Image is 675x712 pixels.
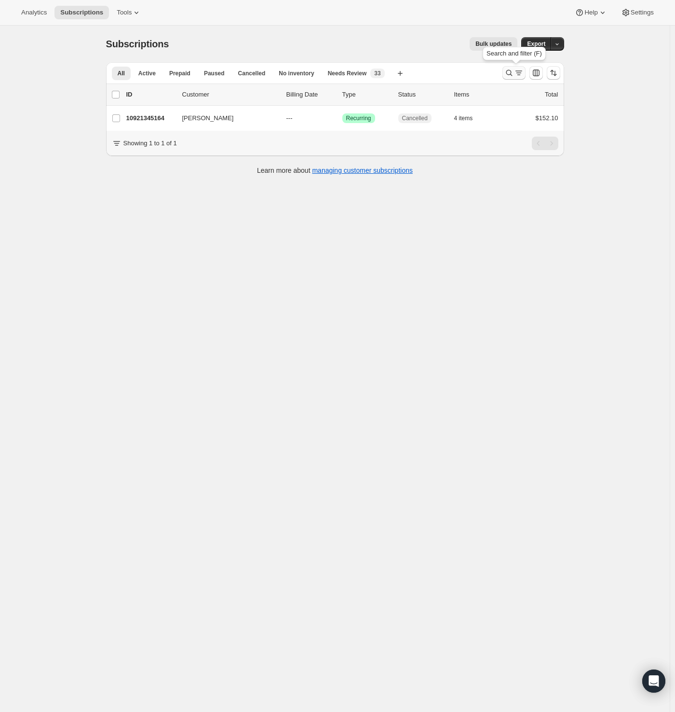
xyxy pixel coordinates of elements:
span: Paused [204,70,225,77]
span: Help [584,9,597,16]
div: Open Intercom Messenger [642,670,665,693]
p: Billing Date [286,90,335,99]
span: 4 items [454,114,473,122]
span: Needs Review [328,70,367,77]
p: Total [545,90,558,99]
span: Cancelled [238,70,266,77]
nav: Pagination [532,137,558,150]
div: Items [454,90,502,99]
span: All [118,70,125,77]
span: 33 [374,70,380,77]
button: Create new view [392,67,408,80]
button: Help [569,6,613,19]
span: Settings [631,9,654,16]
p: Learn more about [257,166,413,175]
button: Customize table column order and visibility [529,66,543,80]
span: Cancelled [402,114,428,122]
p: ID [126,90,175,99]
span: Prepaid [169,70,190,77]
div: Type [342,90,391,99]
button: Tools [111,6,147,19]
div: 10921345164[PERSON_NAME]---SuccessRecurringCancelled4 items$152.10 [126,112,558,125]
span: [PERSON_NAME] [182,113,234,123]
div: IDCustomerBilling DateTypeStatusItemsTotal [126,90,558,99]
span: Bulk updates [475,40,512,48]
a: managing customer subscriptions [312,167,413,174]
button: Bulk updates [470,37,517,51]
button: Sort the results [547,66,560,80]
span: No inventory [279,70,314,77]
button: Export [521,37,551,51]
button: [PERSON_NAME] [176,111,273,126]
span: Recurring [346,114,371,122]
span: Subscriptions [60,9,103,16]
span: Analytics [21,9,47,16]
p: Customer [182,90,279,99]
span: Active [138,70,156,77]
span: $152.10 [536,114,558,122]
button: 4 items [454,112,484,125]
button: Search and filter results [502,66,526,80]
button: Analytics [15,6,53,19]
button: Settings [615,6,660,19]
p: Showing 1 to 1 of 1 [123,139,177,148]
span: Export [527,40,545,48]
p: 10921345164 [126,113,175,123]
button: Subscriptions [54,6,109,19]
span: Subscriptions [106,39,169,49]
span: --- [286,114,293,122]
span: Tools [117,9,132,16]
p: Status [398,90,446,99]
